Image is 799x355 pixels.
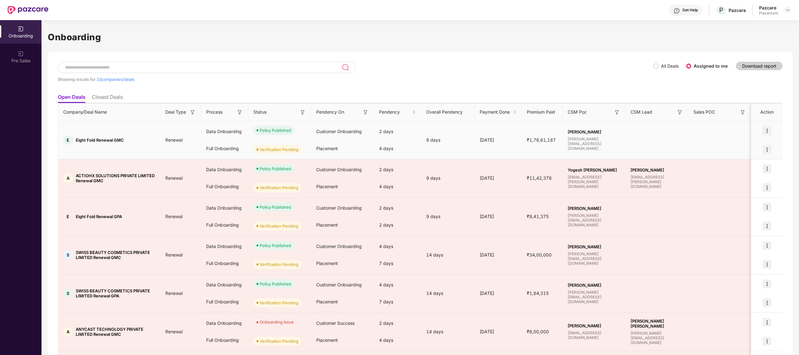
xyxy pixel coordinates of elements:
[719,6,723,14] span: P
[316,261,338,266] span: Placement
[201,161,248,178] div: Data Onboarding
[568,213,620,227] span: [PERSON_NAME][EMAIL_ADDRESS][DOMAIN_NAME]
[522,290,554,296] span: ₹1,84,315
[421,137,475,144] div: 8 days
[316,222,338,228] span: Placement
[568,109,587,116] span: CSM Poc
[631,167,683,172] span: [PERSON_NAME]
[374,178,421,195] div: 4 days
[763,183,771,192] img: icon
[475,328,522,335] div: [DATE]
[522,104,563,121] th: Premium Paid
[316,282,362,287] span: Customer Onboarding
[568,137,620,151] span: [PERSON_NAME][EMAIL_ADDRESS][DOMAIN_NAME]
[475,175,522,182] div: [DATE]
[475,137,522,144] div: [DATE]
[763,145,771,154] img: icon
[736,62,783,70] button: Download report
[763,203,771,211] img: icon
[260,319,294,325] div: Onboarding Issue
[421,213,475,220] div: 9 days
[763,298,771,307] img: icon
[76,250,155,260] span: SWISS BEAUTY COSMETICS PRIVATE LIMITED Renewal GMC
[763,260,771,269] img: icon
[631,331,683,345] span: [PERSON_NAME][EMAIL_ADDRESS][DOMAIN_NAME]
[374,293,421,310] div: 7 days
[475,251,522,258] div: [DATE]
[568,244,620,249] span: [PERSON_NAME]
[260,242,291,249] div: Policy Published
[316,337,338,343] span: Placement
[374,200,421,217] div: 2 days
[316,129,362,134] span: Customer Onboarding
[475,104,522,121] th: Payment Done
[58,104,160,121] th: Company/Deal Name
[374,140,421,157] div: 4 days
[76,214,122,219] span: Eight Fold Renewal GPA
[316,244,362,249] span: Customer Onboarding
[260,223,298,229] div: Verification Pending
[421,175,475,182] div: 9 days
[763,279,771,288] img: icon
[8,6,48,14] img: New Pazcare Logo
[316,167,362,172] span: Customer Onboarding
[92,94,123,103] li: Closed Deals
[374,332,421,349] div: 4 days
[522,252,557,257] span: ₹34,00,000
[568,129,620,134] span: [PERSON_NAME]
[96,77,135,82] span: 10 companies/deals
[76,288,155,298] span: SWISS BEAUTY COSMETICS PRIVATE LIMITED Renewal GPA
[568,290,620,304] span: [PERSON_NAME][EMAIL_ADDRESS][DOMAIN_NAME]
[568,330,620,340] span: [EMAIL_ADDRESS][DOMAIN_NAME]
[740,109,746,116] img: svg+xml;base64,PHN2ZyB3aWR0aD0iMTYiIGhlaWdodD0iMTYiIHZpZXdCb3g9IjAgMCAxNiAxNiIgZmlsbD0ibm9uZSIgeG...
[316,205,362,211] span: Customer Onboarding
[63,289,73,298] div: S
[568,251,620,266] span: [PERSON_NAME][EMAIL_ADDRESS][DOMAIN_NAME]
[201,238,248,255] div: Data Onboarding
[63,250,73,260] div: S
[63,327,73,336] div: A
[160,252,188,257] span: Renewal
[165,109,186,116] span: Deal Type
[631,318,683,329] span: [PERSON_NAME] [PERSON_NAME]
[201,200,248,217] div: Data Onboarding
[763,318,771,327] img: icon
[522,329,554,334] span: ₹6,00,000
[201,293,248,310] div: Full Onboarding
[260,338,298,344] div: Verification Pending
[342,64,349,71] img: svg+xml;base64,PHN2ZyB3aWR0aD0iMjQiIGhlaWdodD0iMjUiIHZpZXdCb3g9IjAgMCAyNCAyNSIgZmlsbD0ibm9uZSIgeG...
[48,30,793,44] h1: Onboarding
[18,26,24,32] img: svg+xml;base64,PHN2ZyB3aWR0aD0iMjAiIGhlaWdodD0iMjAiIHZpZXdCb3g9IjAgMCAyMCAyMCIgZmlsbD0ibm9uZSIgeG...
[374,276,421,293] div: 4 days
[568,283,620,288] span: [PERSON_NAME]
[568,206,620,211] span: [PERSON_NAME]
[201,178,248,195] div: Full Onboarding
[421,104,475,121] th: Overall Pendency
[300,109,306,116] img: svg+xml;base64,PHN2ZyB3aWR0aD0iMTYiIGhlaWdodD0iMTYiIHZpZXdCb3g9IjAgMCAxNiAxNiIgZmlsbD0ibm9uZSIgeG...
[785,8,790,13] img: svg+xml;base64,PHN2ZyBpZD0iRHJvcGRvd24tMzJ4MzIiIHhtbG5zPSJodHRwOi8vd3d3LnczLm9yZy8yMDAwL3N2ZyIgd2...
[201,140,248,157] div: Full Onboarding
[160,290,188,296] span: Renewal
[260,146,298,153] div: Verification Pending
[160,214,188,219] span: Renewal
[190,109,196,116] img: svg+xml;base64,PHN2ZyB3aWR0aD0iMTYiIGhlaWdodD0iMTYiIHZpZXdCb3g9IjAgMCAxNiAxNiIgZmlsbD0ibm9uZSIgeG...
[374,123,421,140] div: 2 days
[751,104,783,121] th: Action
[18,51,24,57] img: svg+xml;base64,PHN2ZyB3aWR0aD0iMjAiIGhlaWdodD0iMjAiIHZpZXdCb3g9IjAgMCAyMCAyMCIgZmlsbD0ibm9uZSIgeG...
[316,184,338,189] span: Placement
[76,138,124,143] span: Eight Fold Renewal GMC
[160,175,188,181] span: Renewal
[260,281,291,287] div: Policy Published
[316,109,344,116] span: Pendency On
[759,11,778,16] div: Placement
[763,337,771,346] img: icon
[260,261,298,268] div: Verification Pending
[316,320,355,326] span: Customer Success
[237,109,243,116] img: svg+xml;base64,PHN2ZyB3aWR0aD0iMTYiIGhlaWdodD0iMTYiIHZpZXdCb3g9IjAgMCAxNiAxNiIgZmlsbD0ibm9uZSIgeG...
[260,184,298,191] div: Verification Pending
[480,109,512,116] span: Payment Done
[568,167,620,172] span: Yogesh [PERSON_NAME]
[614,109,620,116] img: svg+xml;base64,PHN2ZyB3aWR0aD0iMTYiIGhlaWdodD0iMTYiIHZpZXdCb3g9IjAgMCAxNiAxNiIgZmlsbD0ibm9uZSIgeG...
[316,146,338,151] span: Placement
[677,109,683,116] img: svg+xml;base64,PHN2ZyB3aWR0aD0iMTYiIGhlaWdodD0iMTYiIHZpZXdCb3g9IjAgMCAxNiAxNiIgZmlsbD0ibm9uZSIgeG...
